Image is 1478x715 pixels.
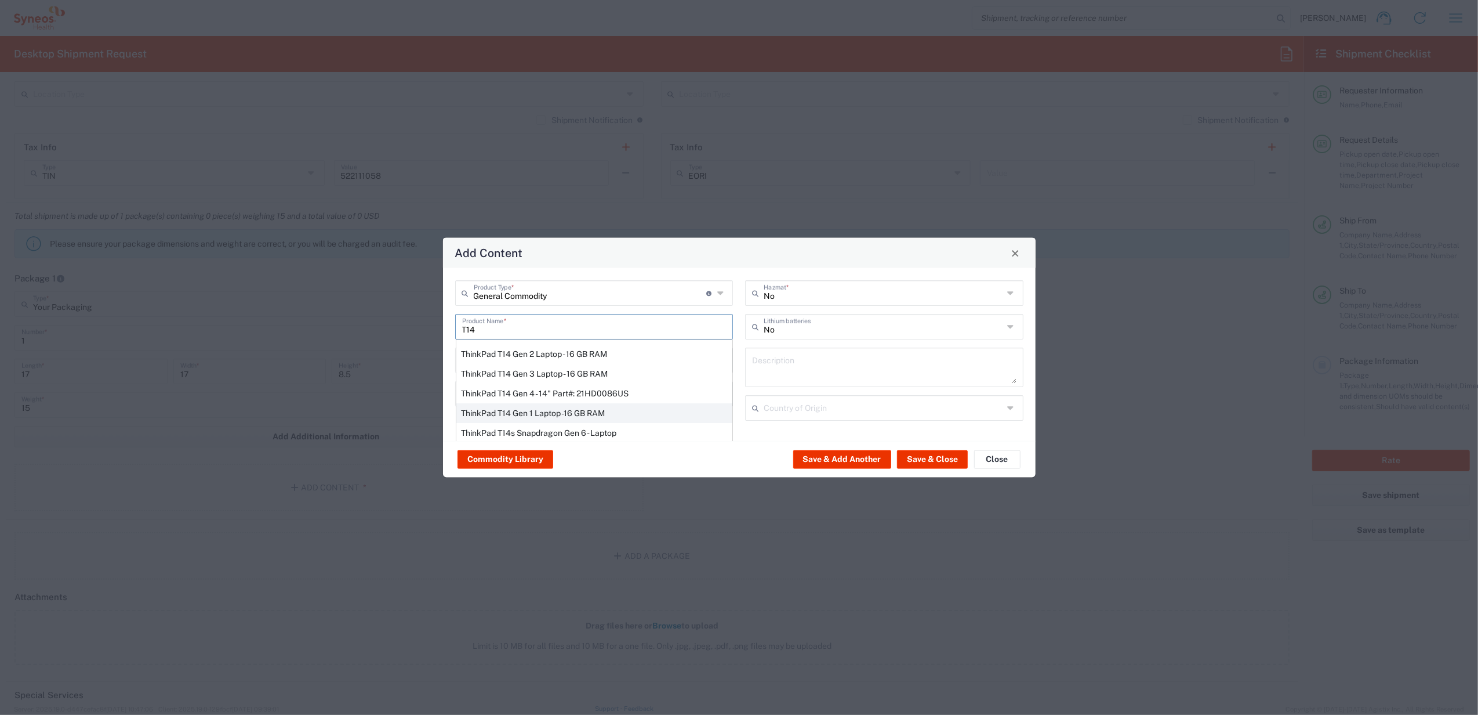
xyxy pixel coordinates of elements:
[455,244,522,261] h4: Add Content
[456,384,732,403] div: ThinkPad T14 Gen 4 - 14" Part#: 21HD0086US
[456,364,732,384] div: ThinkPad T14 Gen 3 Laptop - 16 GB RAM
[457,450,553,468] button: Commodity Library
[1007,245,1023,261] button: Close
[897,450,968,468] button: Save & Close
[456,423,732,443] div: ThinkPad T14s Snapdragon Gen 6 - Laptop
[974,450,1021,468] button: Close
[456,403,732,423] div: ThinkPad T14 Gen 1 Laptop -16 GB RAM
[793,450,891,468] button: Save & Add Another
[456,344,732,364] div: ThinkPad T14 Gen 2 Laptop - 16 GB RAM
